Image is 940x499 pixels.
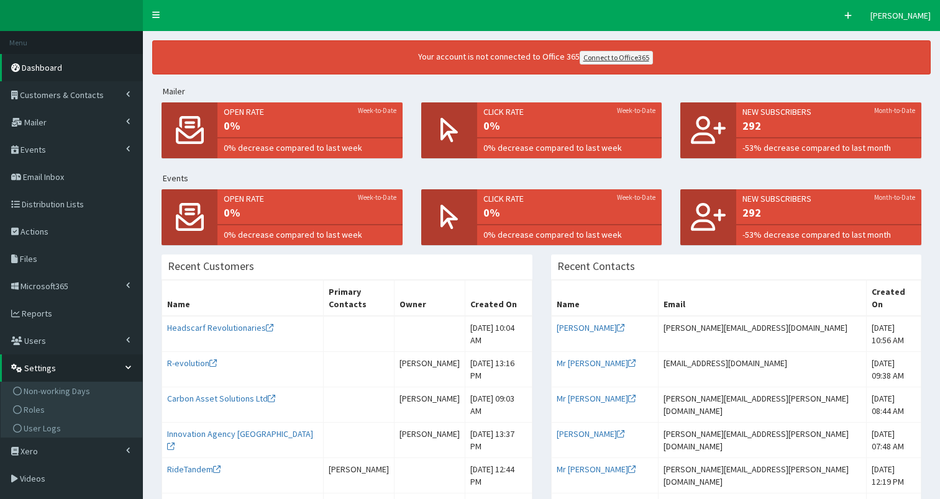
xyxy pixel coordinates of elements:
td: [DATE] 09:03 AM [465,387,532,423]
span: 292 [742,118,915,134]
span: New Subscribers [742,106,915,118]
span: 0% [483,205,656,221]
span: Click rate [483,192,656,205]
a: Mr [PERSON_NAME] [557,393,636,404]
a: RideTandem [167,464,221,475]
a: Connect to Office365 [580,51,653,65]
td: [DATE] 09:38 AM [867,352,921,387]
a: Carbon Asset Solutions Ltd [167,393,275,404]
span: Email Inbox [23,171,64,182]
td: [DATE] 13:37 PM [465,423,532,458]
th: Email [658,281,866,317]
th: Name [551,281,658,317]
span: -53% decrease compared to last month [742,228,915,241]
span: -53% decrease compared to last month [742,142,915,154]
span: 0% decrease compared to last week [224,228,396,241]
span: Distribution Lists [22,199,84,210]
span: Mailer [24,117,47,128]
td: [DATE] 08:44 AM [867,387,921,423]
a: Innovation Agency [GEOGRAPHIC_DATA] [167,428,313,452]
span: Events [21,144,46,155]
th: Name [162,281,324,317]
td: [EMAIL_ADDRESS][DOMAIN_NAME] [658,352,866,387]
a: User Logs [4,419,142,438]
a: Roles [4,400,142,419]
span: 0% decrease compared to last week [224,142,396,154]
small: Week-to-Date [617,106,655,115]
a: [PERSON_NAME] [557,322,624,333]
small: Week-to-Date [358,106,396,115]
span: Actions [21,226,48,237]
span: Open rate [224,192,396,205]
td: [DATE] 12:44 PM [465,458,532,493]
td: [DATE] 12:19 PM [867,458,921,493]
span: 0% [224,118,396,134]
th: Owner [395,281,465,317]
span: Xero [21,446,38,457]
h5: Events [163,174,931,183]
td: [PERSON_NAME][EMAIL_ADDRESS][DOMAIN_NAME] [658,316,866,352]
span: Roles [24,404,45,415]
span: Users [24,335,46,346]
td: [PERSON_NAME] [395,387,465,423]
td: [DATE] 10:56 AM [867,316,921,352]
span: Non-working Days [24,385,90,397]
a: Mr [PERSON_NAME] [557,357,636,369]
th: Primary Contacts [324,281,395,317]
a: R-evolution [167,357,217,369]
a: [PERSON_NAME] [557,428,624,439]
span: Files [20,253,37,264]
small: Week-to-Date [358,192,396,202]
span: Videos [20,473,45,484]
div: Your account is not connected to Office 365 [181,50,890,65]
th: Created On [867,281,921,317]
span: New Subscribers [742,192,915,205]
span: 0% [483,118,656,134]
span: 292 [742,205,915,221]
h3: Recent Contacts [557,261,635,272]
span: 0% decrease compared to last week [483,142,656,154]
td: [PERSON_NAME] [395,423,465,458]
span: Settings [24,362,56,374]
h3: Recent Customers [168,261,254,272]
td: [PERSON_NAME][EMAIL_ADDRESS][PERSON_NAME][DOMAIN_NAME] [658,458,866,493]
th: Created On [465,281,532,317]
span: 0% decrease compared to last week [483,228,656,241]
a: Mr [PERSON_NAME] [557,464,636,475]
span: User Logs [24,423,61,434]
small: Month-to-Date [874,106,915,115]
span: Reports [22,308,52,319]
td: [DATE] 13:16 PM [465,352,532,387]
td: [PERSON_NAME][EMAIL_ADDRESS][PERSON_NAME][DOMAIN_NAME] [658,423,866,458]
span: Dashboard [22,62,62,73]
td: [PERSON_NAME][EMAIL_ADDRESS][PERSON_NAME][DOMAIN_NAME] [658,387,866,423]
h5: Mailer [163,87,931,96]
a: Headscarf Revolutionaries [167,322,273,333]
span: 0% [224,205,396,221]
small: Week-to-Date [617,192,655,202]
span: Click rate [483,106,656,118]
span: [PERSON_NAME] [870,10,931,21]
small: Month-to-Date [874,192,915,202]
span: Microsoft365 [21,281,68,292]
td: [DATE] 10:04 AM [465,316,532,352]
td: [DATE] 07:48 AM [867,423,921,458]
a: Non-working Days [4,382,142,400]
td: [PERSON_NAME] [324,458,395,493]
span: Open rate [224,106,396,118]
span: Customers & Contacts [20,89,104,101]
td: [PERSON_NAME] [395,352,465,387]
